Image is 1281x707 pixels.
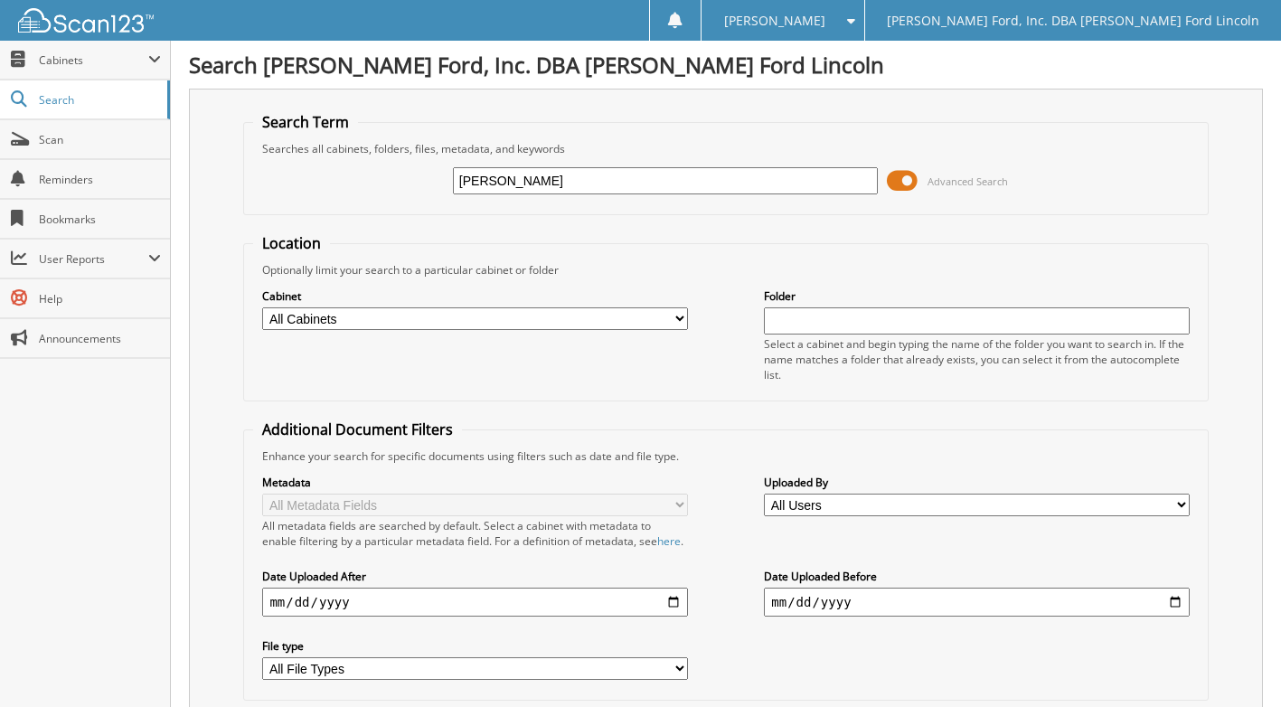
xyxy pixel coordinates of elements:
input: start [262,588,687,617]
label: Cabinet [262,288,687,304]
label: Date Uploaded After [262,569,687,584]
div: Searches all cabinets, folders, files, metadata, and keywords [253,141,1198,156]
label: Folder [764,288,1189,304]
span: Advanced Search [928,174,1008,188]
legend: Additional Document Filters [253,419,462,439]
label: Metadata [262,475,687,490]
legend: Search Term [253,112,358,132]
span: Announcements [39,331,161,346]
span: Cabinets [39,52,148,68]
label: File type [262,638,687,654]
span: Help [39,291,161,306]
h1: Search [PERSON_NAME] Ford, Inc. DBA [PERSON_NAME] Ford Lincoln [189,50,1263,80]
span: Scan [39,132,161,147]
img: scan123-logo-white.svg [18,8,154,33]
span: Bookmarks [39,212,161,227]
span: [PERSON_NAME] Ford, Inc. DBA [PERSON_NAME] Ford Lincoln [887,15,1259,26]
span: User Reports [39,251,148,267]
div: Select a cabinet and begin typing the name of the folder you want to search in. If the name match... [764,336,1189,382]
span: Reminders [39,172,161,187]
div: Enhance your search for specific documents using filters such as date and file type. [253,448,1198,464]
input: end [764,588,1189,617]
span: [PERSON_NAME] [724,15,825,26]
div: Optionally limit your search to a particular cabinet or folder [253,262,1198,278]
div: All metadata fields are searched by default. Select a cabinet with metadata to enable filtering b... [262,518,687,549]
label: Date Uploaded Before [764,569,1189,584]
label: Uploaded By [764,475,1189,490]
span: Search [39,92,158,108]
a: here [657,533,681,549]
legend: Location [253,233,330,253]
